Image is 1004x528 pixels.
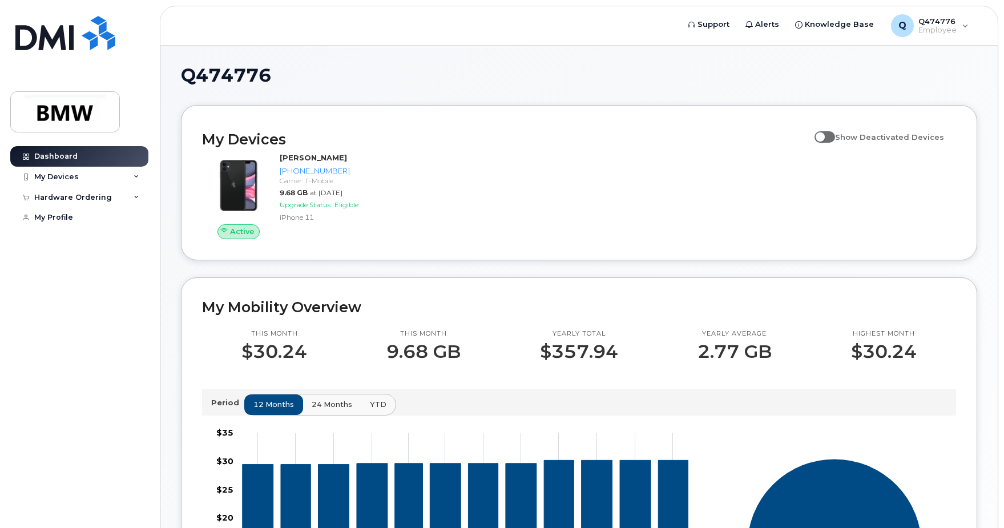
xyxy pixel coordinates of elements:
span: 24 months [312,399,352,410]
p: Yearly average [697,329,772,338]
h2: My Devices [202,131,809,148]
tspan: $25 [216,484,233,494]
p: 2.77 GB [697,341,772,362]
span: at [DATE] [310,188,342,197]
tspan: $20 [216,513,233,523]
p: 9.68 GB [386,341,461,362]
h2: My Mobility Overview [202,299,956,316]
div: [PHONE_NUMBER] [280,166,376,176]
span: Upgrade Status: [280,200,332,209]
p: Yearly total [540,329,618,338]
p: Highest month [851,329,917,338]
a: Active[PERSON_NAME][PHONE_NUMBER]Carrier: T-Mobile9.68 GBat [DATE]Upgrade Status:EligibleiPhone 11 [202,152,380,239]
div: iPhone 11 [280,212,376,222]
span: YTD [370,399,386,410]
span: Eligible [334,200,358,209]
span: Active [230,226,255,237]
input: Show Deactivated Devices [815,126,824,135]
p: Period [211,397,244,408]
p: This month [241,329,307,338]
p: This month [386,329,461,338]
tspan: $30 [216,456,233,466]
span: 9.68 GB [280,188,308,197]
img: iPhone_11.jpg [211,158,266,213]
span: Show Deactivated Devices [835,132,944,142]
p: $357.94 [540,341,618,362]
span: Q474776 [181,67,271,84]
div: Carrier: T-Mobile [280,176,376,186]
p: $30.24 [851,341,917,362]
strong: [PERSON_NAME] [280,153,347,162]
tspan: $35 [216,428,233,438]
p: $30.24 [241,341,307,362]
